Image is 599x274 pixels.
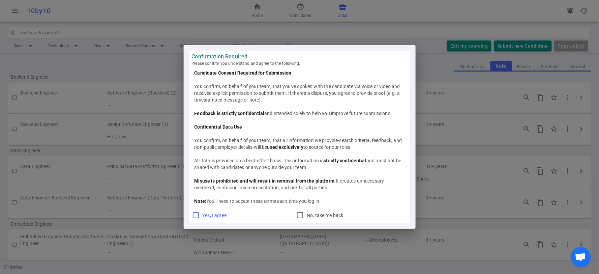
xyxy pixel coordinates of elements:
strong: Confirmation Required [192,53,408,60]
span: No, take me back [307,213,343,218]
span: Please confirm you understand and agree to the following: [192,60,408,67]
div: You'll need to accept these terms each time you log in. [194,198,405,204]
div: All data is provided on a best-effort basis. This information is and must not be shared with cand... [194,157,405,171]
b: Confidential Data Use [194,124,242,130]
div: You confirm, on behalf of your team, that all information we provide-search criteria, feedback, a... [194,137,405,150]
b: strictly confidential [324,158,366,163]
div: It creates unnecessary overhead, confusion, misrepresentation, and risk for all parties. [194,177,405,191]
div: Open chat [571,247,591,267]
b: used exclusively [267,144,303,150]
span: Yes, I agree [203,213,227,218]
div: You confirm, on behalf of your team, that you've spoken with the candidate via voice or video and... [194,83,405,103]
b: Misuse is prohibited and will result in removal from the platform. [194,178,336,184]
b: Note: [194,198,207,204]
b: Candidate Consent Required for Submission [194,70,292,76]
div: and intended solely to help you improve future submissions. [194,110,405,117]
b: Feedback is strictly confidential [194,111,265,116]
